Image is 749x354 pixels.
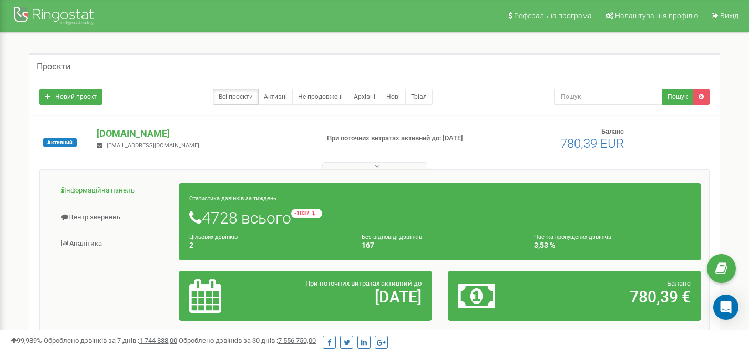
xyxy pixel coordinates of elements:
a: Інформаційна панель [48,178,179,204]
small: Без відповіді дзвінків [362,234,422,240]
a: Центр звернень [48,205,179,230]
a: Аналiтика [48,231,179,257]
span: Баланс [601,127,624,135]
span: Оброблено дзвінків за 30 днів : [179,337,316,345]
small: Цільових дзвінків [189,234,238,240]
span: Баланс [667,279,691,287]
span: Оброблено дзвінків за 7 днів : [44,337,177,345]
p: [DOMAIN_NAME] [97,127,310,140]
a: Активні [258,89,293,105]
span: Вихід [720,12,738,20]
h5: Проєкти [37,62,70,72]
a: Архівні [348,89,381,105]
h4: 2 [189,241,346,249]
span: Активний [43,138,77,147]
input: Пошук [554,89,662,105]
span: 780,39 EUR [560,136,624,151]
a: Всі проєкти [213,89,259,105]
a: Не продовжені [292,89,348,105]
u: 1 744 838,00 [139,337,177,345]
a: Новий проєкт [39,89,102,105]
div: Open Intercom Messenger [713,295,738,320]
h4: 3,53 % [534,241,691,249]
span: 99,989% [11,337,42,345]
a: Нові [381,89,406,105]
h2: [DATE] [272,288,422,306]
small: -1037 [291,209,322,218]
small: Статистика дзвінків за тиждень [189,195,276,202]
span: Реферальна програма [514,12,592,20]
h2: 780,39 € [541,288,691,306]
h1: 4728 всього [189,209,691,227]
p: При поточних витратах активний до: [DATE] [327,134,483,144]
h4: 167 [362,241,518,249]
u: 7 556 750,00 [278,337,316,345]
span: При поточних витратах активний до [305,279,422,287]
small: Частка пропущених дзвінків [534,234,611,240]
span: [EMAIL_ADDRESS][DOMAIN_NAME] [107,142,199,149]
button: Пошук [662,89,693,105]
span: Налаштування профілю [615,12,698,20]
a: Тріал [405,89,433,105]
